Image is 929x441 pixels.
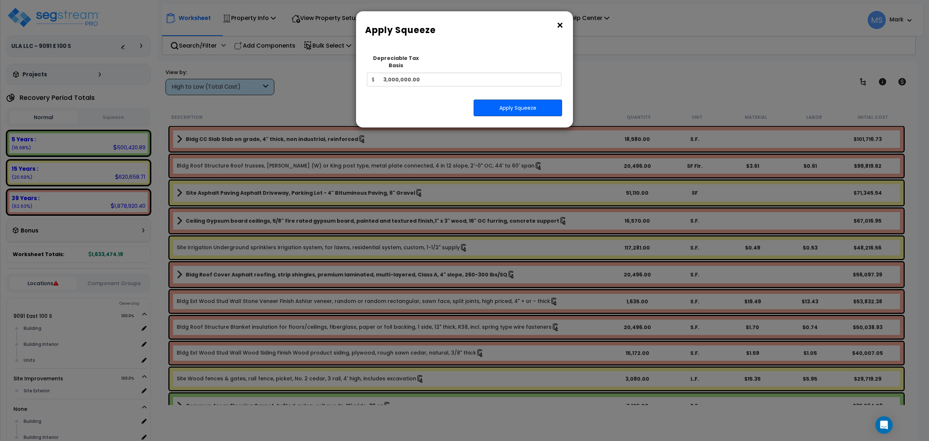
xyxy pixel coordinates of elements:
input: 0.00 [379,73,561,86]
button: × [556,20,564,31]
button: Apply Squeeze [474,100,562,116]
span: $ [367,73,379,86]
label: Depreciable Tax Basis [367,54,425,69]
div: Open Intercom Messenger [875,416,893,434]
h6: Apply Squeeze [365,24,564,36]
